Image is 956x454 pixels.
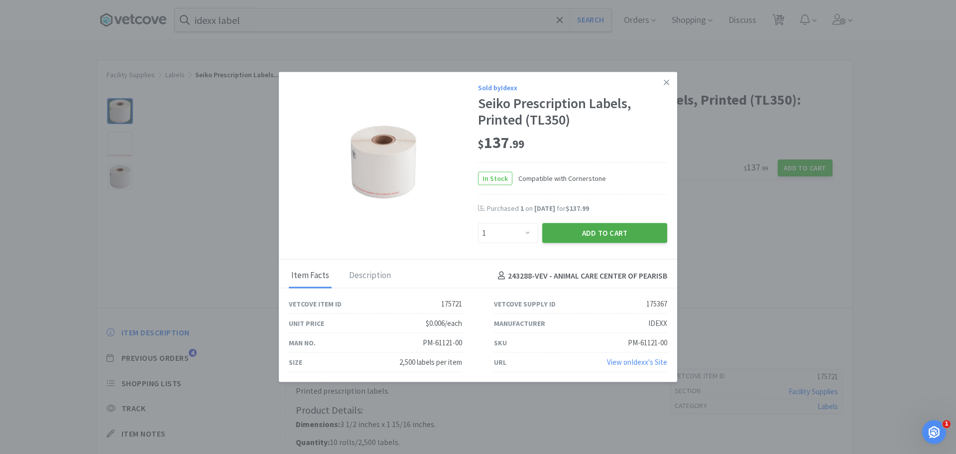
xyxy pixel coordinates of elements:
[289,357,302,368] div: Size
[534,203,555,212] span: [DATE]
[566,203,589,212] span: $137.99
[347,264,393,289] div: Description
[487,203,667,213] div: Purchased on for
[922,420,946,444] iframe: Intercom live chat
[494,318,545,329] div: Manufacturer
[943,420,951,428] span: 1
[478,82,667,93] div: Sold by Idexx
[542,223,667,243] button: Add to Cart
[494,299,556,309] div: Vetcove Supply ID
[289,318,324,329] div: Unit Price
[346,125,421,200] img: c0ad243b744f45d6be6e79c5c1b62439_175367.png
[426,317,462,329] div: $0.006/each
[289,337,316,348] div: Man No.
[512,172,606,183] span: Compatible with Cornerstone
[628,337,667,349] div: PM-61121-00
[509,137,524,151] span: . 99
[648,317,667,329] div: IDEXX
[478,133,524,152] span: 137
[289,299,342,309] div: Vetcove Item ID
[289,264,332,289] div: Item Facts
[478,137,484,151] span: $
[494,337,507,348] div: SKU
[478,95,667,128] div: Seiko Prescription Labels, Printed (TL350)
[607,357,667,367] a: View onIdexx's Site
[646,298,667,310] div: 175367
[494,357,506,368] div: URL
[441,298,462,310] div: 175721
[494,270,667,283] h4: 243288 - VEV - ANIMAL CARE CENTER OF PEARISB
[520,203,524,212] span: 1
[423,337,462,349] div: PM-61121-00
[478,172,512,184] span: In Stock
[399,356,462,368] div: 2,500 labels per item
